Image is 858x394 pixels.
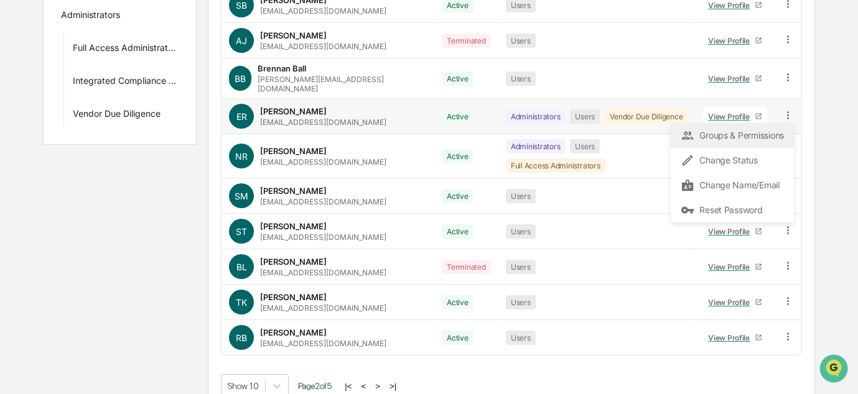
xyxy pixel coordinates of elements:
[371,381,384,392] button: >
[260,328,327,337] div: [PERSON_NAME]
[506,189,536,203] div: Users
[25,180,78,192] span: Data Lookup
[702,293,767,312] a: View Profile
[681,153,784,168] div: Change Status
[260,292,327,302] div: [PERSON_NAME]
[442,109,473,124] div: Active
[260,197,386,206] div: [EMAIL_ADDRESS][DOMAIN_NAME]
[708,112,755,121] div: View Profile
[88,209,151,219] a: Powered byPylon
[702,257,767,277] a: View Profile
[124,210,151,219] span: Pylon
[708,262,755,272] div: View Profile
[258,75,427,93] div: [PERSON_NAME][EMAIL_ADDRESS][DOMAIN_NAME]
[702,69,767,88] a: View Profile
[12,94,35,117] img: 1746055101610-c473b297-6a78-478c-a979-82029cc54cd1
[260,42,386,51] div: [EMAIL_ADDRESS][DOMAIN_NAME]
[708,333,755,342] div: View Profile
[681,203,784,218] div: Reset Password
[386,381,400,392] button: >|
[442,224,473,239] div: Active
[235,151,248,162] span: NR
[260,303,386,313] div: [EMAIL_ADDRESS][DOMAIN_NAME]
[73,75,179,90] div: Integrated Compliance Advisors
[506,71,536,86] div: Users
[260,30,327,40] div: [PERSON_NAME]
[442,71,473,86] div: Active
[260,268,386,277] div: [EMAIL_ADDRESS][DOMAIN_NAME]
[236,111,247,122] span: ER
[235,73,246,84] span: BB
[236,262,247,272] span: BL
[506,224,536,239] div: Users
[7,175,83,197] a: 🔎Data Lookup
[260,157,386,167] div: [EMAIL_ADDRESS][DOMAIN_NAME]
[506,260,536,274] div: Users
[73,108,161,123] div: Vendor Due Diligence
[73,42,179,57] div: Full Access Administrators
[442,295,473,309] div: Active
[442,149,473,163] div: Active
[12,181,22,191] div: 🔎
[442,34,491,48] div: Terminated
[570,139,600,153] div: Users
[681,128,784,143] div: Groups & Permissions
[236,297,247,308] span: TK
[7,151,85,173] a: 🖐️Preclearance
[506,331,536,345] div: Users
[506,109,566,124] div: Administrators
[42,94,204,107] div: Start new chat
[90,157,100,167] div: 🗄️
[708,298,755,307] div: View Profile
[103,156,154,168] span: Attestations
[341,381,355,392] button: |<
[442,331,473,345] div: Active
[25,156,80,168] span: Preclearance
[702,222,767,241] a: View Profile
[818,353,852,387] iframe: Open customer support
[260,232,386,242] div: [EMAIL_ADDRESS][DOMAIN_NAME]
[681,178,784,193] div: Change Name/Email
[708,36,755,45] div: View Profile
[506,34,536,48] div: Users
[12,157,22,167] div: 🖐️
[298,381,332,391] span: Page 2 of 5
[708,74,755,83] div: View Profile
[570,109,600,124] div: Users
[212,98,226,113] button: Start new chat
[442,260,491,274] div: Terminated
[506,158,605,173] div: Full Access Administrators
[702,107,767,126] a: View Profile
[12,25,226,45] p: How can we help?
[442,189,473,203] div: Active
[506,295,536,309] div: Users
[260,146,327,156] div: [PERSON_NAME]
[236,332,247,343] span: RB
[258,63,306,73] div: Brennan Ball
[708,227,755,236] div: View Profile
[236,35,247,46] span: AJ
[42,107,157,117] div: We're available if you need us!
[357,381,370,392] button: <
[702,328,767,347] a: View Profile
[260,186,327,196] div: [PERSON_NAME]
[702,31,767,50] a: View Profile
[260,257,327,267] div: [PERSON_NAME]
[260,117,386,127] div: [EMAIL_ADDRESS][DOMAIN_NAME]
[260,339,386,348] div: [EMAIL_ADDRESS][DOMAIN_NAME]
[260,6,386,16] div: [EMAIL_ADDRESS][DOMAIN_NAME]
[235,191,248,201] span: SM
[260,106,327,116] div: [PERSON_NAME]
[605,109,688,124] div: Vendor Due Diligence
[61,9,120,24] div: Administrators
[32,56,205,69] input: Clear
[260,221,327,231] div: [PERSON_NAME]
[708,1,755,10] div: View Profile
[506,139,566,153] div: Administrators
[236,226,247,237] span: ST
[85,151,159,173] a: 🗄️Attestations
